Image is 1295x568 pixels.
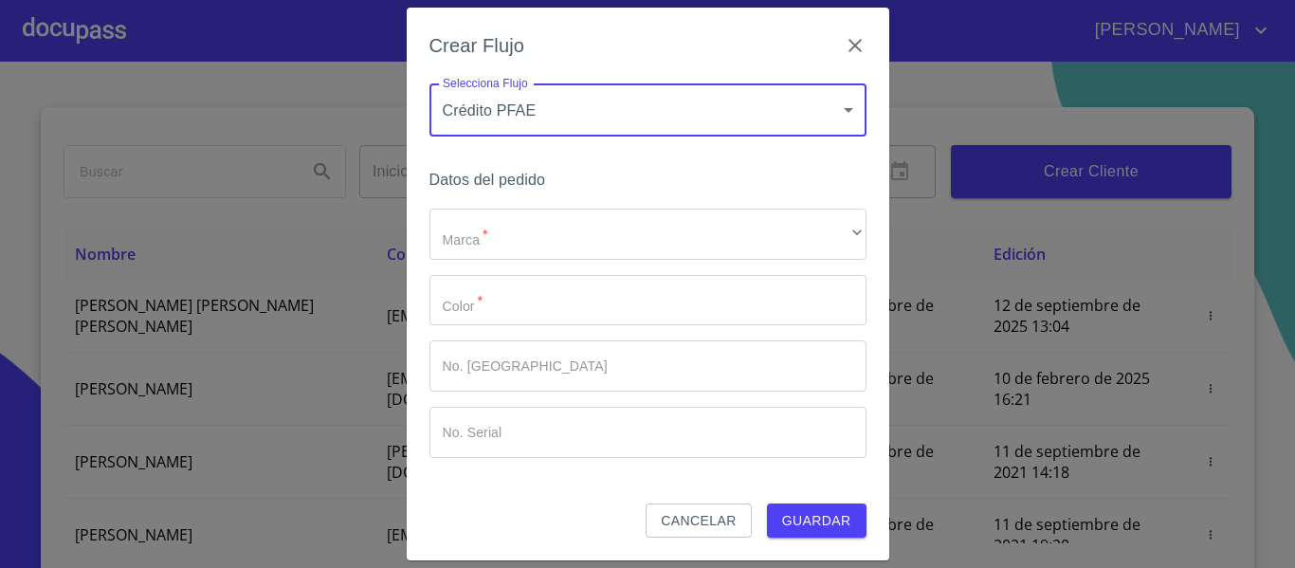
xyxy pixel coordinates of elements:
button: Cancelar [646,504,751,539]
div: Crédito PFAE [429,83,866,137]
h6: Datos del pedido [429,167,866,193]
span: Guardar [782,509,851,533]
span: Cancelar [661,509,736,533]
h6: Crear Flujo [429,30,525,61]
button: Guardar [767,504,866,539]
div: ​ [429,209,866,260]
